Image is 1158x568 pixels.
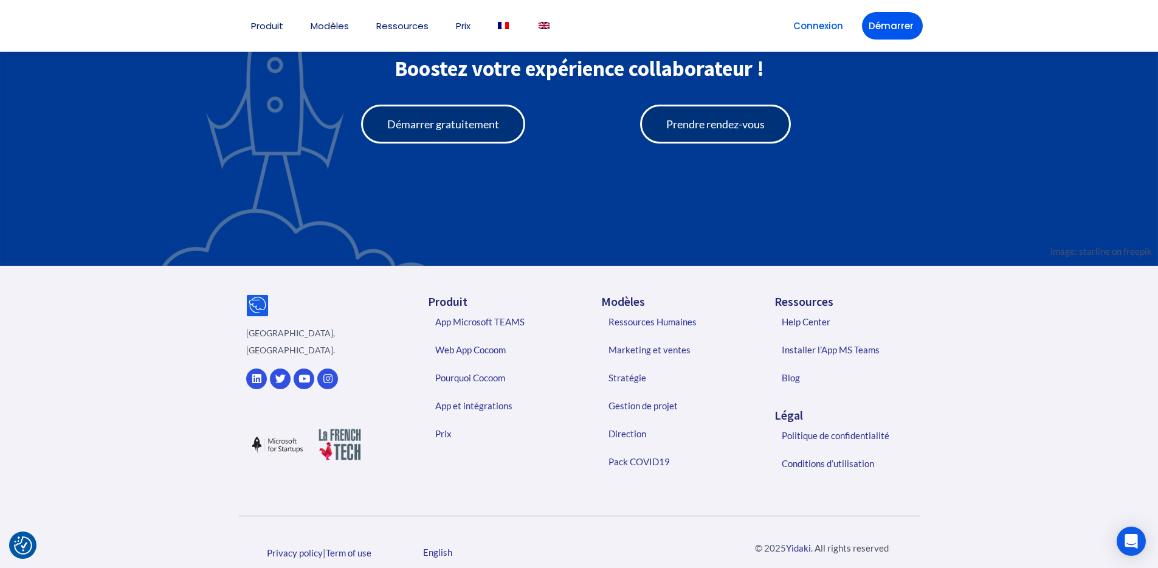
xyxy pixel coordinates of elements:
[786,542,811,553] a: Yidaki
[770,308,926,336] a: Help Center
[596,308,753,336] a: Ressources Humaines
[666,119,765,130] span: Prendre rendez-vous
[770,336,926,364] a: Installer l’App MS Teams
[456,21,470,30] a: Prix
[376,21,429,30] a: Ressources
[640,105,791,144] a: Prendre rendez-vous
[423,308,579,336] a: App Microsoft TEAMS
[596,420,753,448] a: Direction
[267,547,323,558] a: Privacy policy
[596,336,753,364] a: Marketing et ventes
[423,392,579,420] a: App et intégrations
[596,364,753,392] a: Stratégie
[423,420,579,448] a: Prix
[423,547,452,558] span: English
[14,536,32,555] button: Consent Preferences
[361,105,525,144] a: Démarrer gratuitement
[14,536,32,555] img: Revisit consent button
[596,448,753,476] a: Pack COVID19
[423,364,579,392] a: Pourquoi Cocoom
[724,539,920,556] p: © 2025 . All rights reserved
[774,296,926,308] h5: Ressources
[428,296,579,308] h5: Produit
[596,392,753,420] a: Gestion de projet
[246,325,371,359] p: [GEOGRAPHIC_DATA], [GEOGRAPHIC_DATA].
[311,21,349,30] a: Modèles
[1050,246,1152,257] a: image: starline on freepik
[1117,527,1146,556] div: Open Intercom Messenger
[239,544,400,561] div: |
[251,21,283,30] a: Produit
[498,22,509,29] img: Français
[601,296,753,308] h5: Modèles
[539,22,550,29] img: Anglais
[770,449,926,477] a: Conditions d’utilisation
[326,547,371,558] a: Term of use
[787,12,850,40] a: Connexion
[770,421,926,449] a: Politique de confidentialité
[417,544,458,561] a: English
[423,336,579,364] a: Web App Cocoom
[387,119,499,130] span: Démarrer gratuitement
[774,409,926,421] h5: Légal
[770,364,926,392] a: Blog
[862,12,923,40] a: Démarrer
